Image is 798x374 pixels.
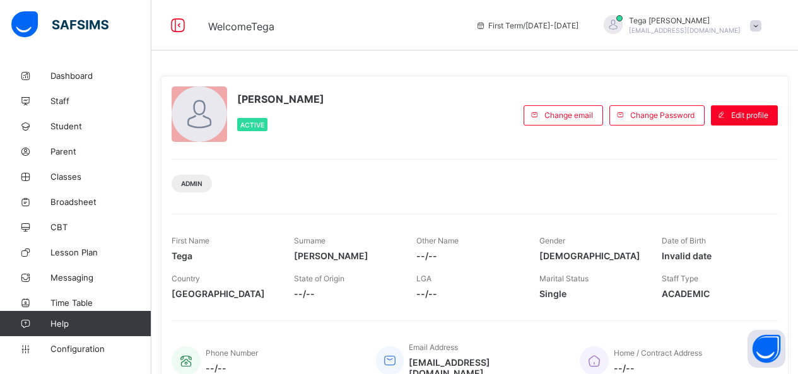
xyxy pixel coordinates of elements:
[294,274,344,283] span: State of Origin
[731,110,768,120] span: Edit profile
[539,250,643,261] span: [DEMOGRAPHIC_DATA]
[416,274,431,283] span: LGA
[539,236,565,245] span: Gender
[629,16,741,25] span: Tega [PERSON_NAME]
[172,288,275,299] span: [GEOGRAPHIC_DATA]
[629,26,741,34] span: [EMAIL_ADDRESS][DOMAIN_NAME]
[50,247,151,257] span: Lesson Plan
[50,344,151,354] span: Configuration
[50,222,151,232] span: CBT
[181,180,202,187] span: Admin
[614,363,702,373] span: --/--
[748,330,785,368] button: Open asap
[172,274,200,283] span: Country
[50,172,151,182] span: Classes
[208,20,274,33] span: Welcome Tega
[662,274,698,283] span: Staff Type
[50,318,151,329] span: Help
[416,236,459,245] span: Other Name
[237,93,324,105] span: [PERSON_NAME]
[172,236,209,245] span: First Name
[50,71,151,81] span: Dashboard
[630,110,695,120] span: Change Password
[11,11,109,38] img: safsims
[50,96,151,106] span: Staff
[409,342,458,352] span: Email Address
[50,298,151,308] span: Time Table
[50,146,151,156] span: Parent
[294,250,397,261] span: [PERSON_NAME]
[416,250,520,261] span: --/--
[544,110,593,120] span: Change email
[294,236,326,245] span: Surname
[206,363,258,373] span: --/--
[50,197,151,207] span: Broadsheet
[50,272,151,283] span: Messaging
[614,348,702,358] span: Home / Contract Address
[662,250,765,261] span: Invalid date
[662,236,706,245] span: Date of Birth
[591,15,768,36] div: TegaOmo-Ibrahim
[416,288,520,299] span: --/--
[50,121,151,131] span: Student
[294,288,397,299] span: --/--
[240,121,264,129] span: Active
[476,21,578,30] span: session/term information
[172,250,275,261] span: Tega
[206,348,258,358] span: Phone Number
[662,288,765,299] span: ACADEMIC
[539,274,589,283] span: Marital Status
[539,288,643,299] span: Single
